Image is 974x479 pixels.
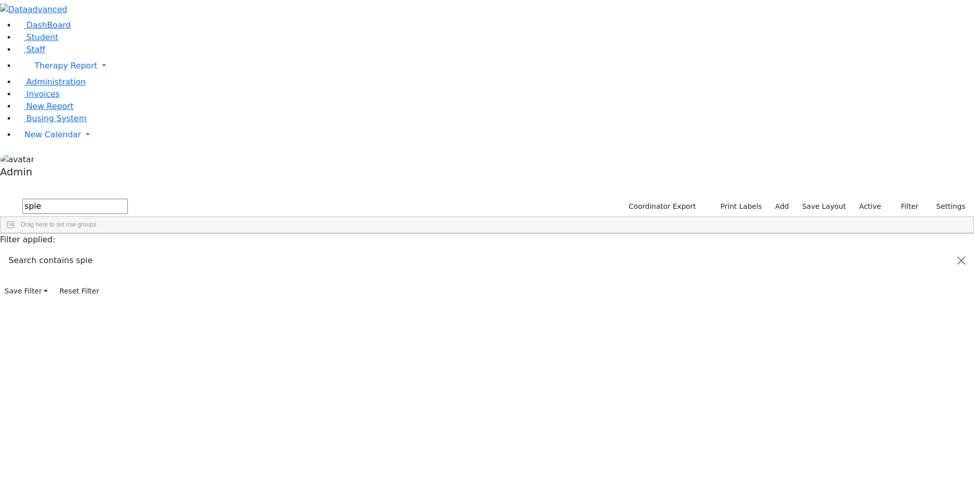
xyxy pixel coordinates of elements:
a: Administration [16,77,86,87]
span: Therapy Report [34,61,97,70]
button: Coordinator Export [622,199,701,214]
a: Busing System [16,114,87,123]
span: Administration [26,77,86,87]
span: Busing System [26,114,87,123]
span: Student [26,32,58,42]
a: New Report [16,101,74,111]
a: Therapy Report [16,56,974,76]
span: New Calendar [24,130,81,139]
button: Save Layout [797,199,850,214]
button: Print Labels [709,199,767,214]
label: Active [855,199,886,214]
button: Reset Filter [55,283,103,299]
a: DashBoard [16,20,71,30]
span: New Report [26,101,74,111]
a: New Calendar [16,125,974,145]
a: Add [771,199,793,214]
a: Invoices [16,89,60,99]
span: DashBoard [26,20,71,30]
span: Drag here to set row groups [21,221,96,228]
span: Staff [26,45,45,54]
a: Staff [16,45,45,54]
button: Filter [888,199,923,214]
a: Student [16,32,58,42]
button: Close [949,246,973,275]
input: Search [22,199,128,214]
span: Invoices [26,89,60,99]
button: Settings [923,199,970,214]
